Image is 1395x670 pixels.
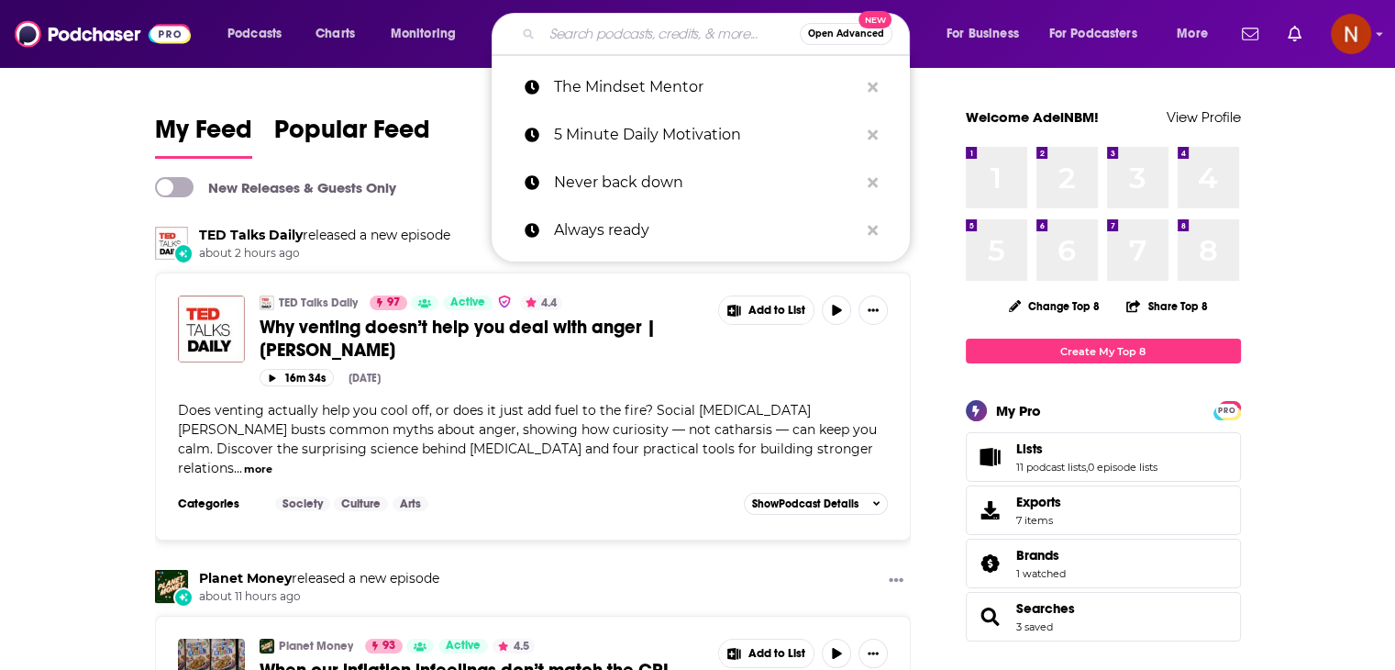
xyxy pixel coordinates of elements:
[881,570,911,593] button: Show More Button
[443,296,493,310] a: Active
[966,486,1241,535] a: Exports
[966,108,1099,126] a: Welcome AdelNBM!
[808,29,884,39] span: Open Advanced
[155,114,252,159] a: My Feed
[520,296,562,310] button: 4.4
[155,177,396,197] a: New Releases & Guests Only
[155,570,188,603] a: Planet Money
[260,369,334,386] button: 16m 34s
[393,497,428,511] a: Arts
[173,243,194,263] div: New Episode
[509,13,927,55] div: Search podcasts, credits, & more...
[554,159,858,207] p: Never back down
[178,497,260,511] h3: Categories
[260,639,274,653] img: Planet Money
[748,304,805,318] span: Add to List
[492,207,910,254] a: Always ready
[934,19,1042,49] button: open menu
[1167,108,1241,126] a: View Profile
[1016,494,1061,510] span: Exports
[744,493,889,515] button: ShowPodcast Details
[446,637,481,655] span: Active
[316,21,355,47] span: Charts
[966,592,1241,642] span: Searches
[1049,21,1137,47] span: For Podcasters
[1331,14,1371,54] button: Show profile menu
[996,402,1041,419] div: My Pro
[1331,14,1371,54] span: Logged in as AdelNBM
[1086,461,1088,474] span: ,
[1016,620,1053,633] a: 3 saved
[450,294,485,312] span: Active
[858,639,888,668] button: Show More Button
[155,227,188,260] img: TED Talks Daily
[1280,18,1309,50] a: Show notifications dropdown
[966,432,1241,482] span: Lists
[1016,461,1086,474] a: 11 podcast lists
[349,372,381,385] div: [DATE]
[199,246,450,262] span: about 2 hours ago
[438,639,488,653] a: Active
[199,570,439,587] h3: released a new episode
[493,639,535,653] button: 4.5
[554,111,858,159] p: 5 Minute Daily Motivation
[1016,514,1061,527] span: 7 items
[334,497,388,511] a: Culture
[378,19,480,49] button: open menu
[800,23,892,45] button: Open AdvancedNew
[1016,441,1157,457] a: Lists
[1037,19,1164,49] button: open menu
[492,111,910,159] a: 5 Minute Daily Motivation
[244,462,272,477] button: more
[391,21,456,47] span: Monitoring
[947,21,1019,47] span: For Business
[274,114,430,156] span: Popular Feed
[382,637,395,655] span: 93
[1016,547,1059,564] span: Brands
[279,639,353,653] a: Planet Money
[234,460,242,476] span: ...
[260,296,274,310] img: TED Talks Daily
[858,296,888,325] button: Show More Button
[260,316,705,362] a: Why venting doesn’t help you deal with anger | [PERSON_NAME]
[752,497,858,510] span: Show Podcast Details
[1164,19,1231,49] button: open menu
[1125,288,1208,324] button: Share Top 8
[1016,441,1043,457] span: Lists
[1088,461,1157,474] a: 0 episode lists
[178,296,245,363] img: Why venting doesn’t help you deal with anger | Jennifer Parlamis
[972,497,1009,523] span: Exports
[274,114,430,159] a: Popular Feed
[15,17,191,51] img: Podchaser - Follow, Share and Rate Podcasts
[178,402,877,476] span: Does venting actually help you cool off, or does it just add fuel to the fire? Social [MEDICAL_DA...
[972,551,1009,576] a: Brands
[972,444,1009,470] a: Lists
[719,296,814,324] button: Show More Button
[1016,600,1075,617] a: Searches
[748,647,805,661] span: Add to List
[155,114,252,156] span: My Feed
[1016,547,1066,564] a: Brands
[542,19,800,49] input: Search podcasts, credits, & more...
[1331,14,1371,54] img: User Profile
[275,497,330,511] a: Society
[173,587,194,608] div: New Episode
[227,21,282,47] span: Podcasts
[858,11,891,28] span: New
[199,227,303,243] a: TED Talks Daily
[554,63,858,111] p: The Mindset Mentor
[370,296,407,310] a: 97
[492,63,910,111] a: The Mindset Mentor
[497,294,512,309] img: verified Badge
[1016,567,1066,580] a: 1 watched
[199,570,292,586] a: Planet Money
[719,640,814,667] button: Show More Button
[492,159,910,207] a: Never back down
